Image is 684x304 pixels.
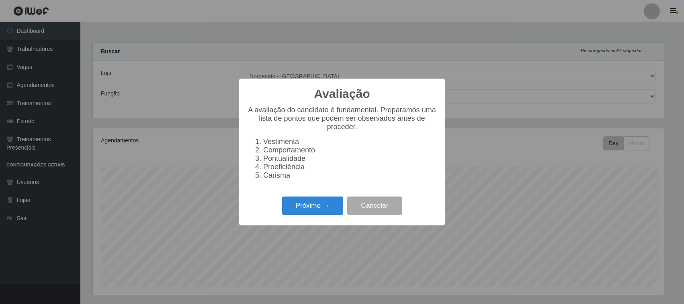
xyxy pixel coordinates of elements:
[282,197,343,215] button: Próximo →
[263,146,437,154] li: Comportamento
[247,106,437,131] p: A avaliação do candidato é fundamental. Preparamos uma lista de pontos que podem ser observados a...
[263,163,437,171] li: Proeficiência
[263,171,437,180] li: Carisma
[314,87,370,101] h2: Avaliação
[263,138,437,146] li: Vestimenta
[263,154,437,163] li: Pontualidade
[347,197,402,215] button: Cancelar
